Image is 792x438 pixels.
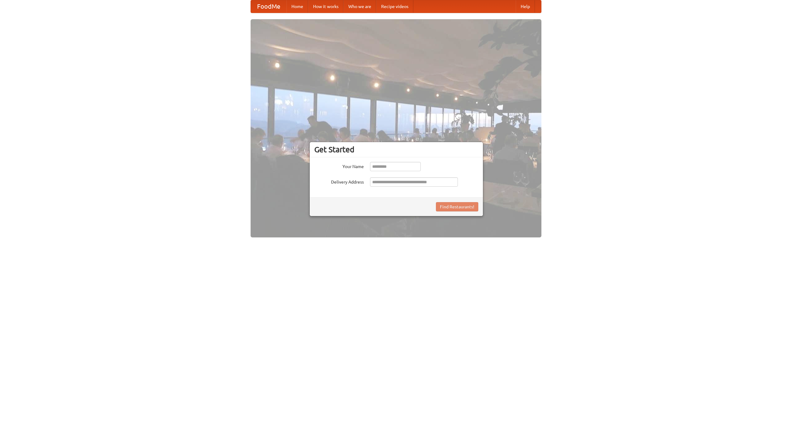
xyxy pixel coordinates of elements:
button: Find Restaurants! [436,202,478,211]
label: Delivery Address [314,177,364,185]
a: Recipe videos [376,0,413,13]
a: How it works [308,0,343,13]
a: Help [516,0,535,13]
a: FoodMe [251,0,286,13]
label: Your Name [314,162,364,170]
a: Who we are [343,0,376,13]
h3: Get Started [314,145,478,154]
a: Home [286,0,308,13]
